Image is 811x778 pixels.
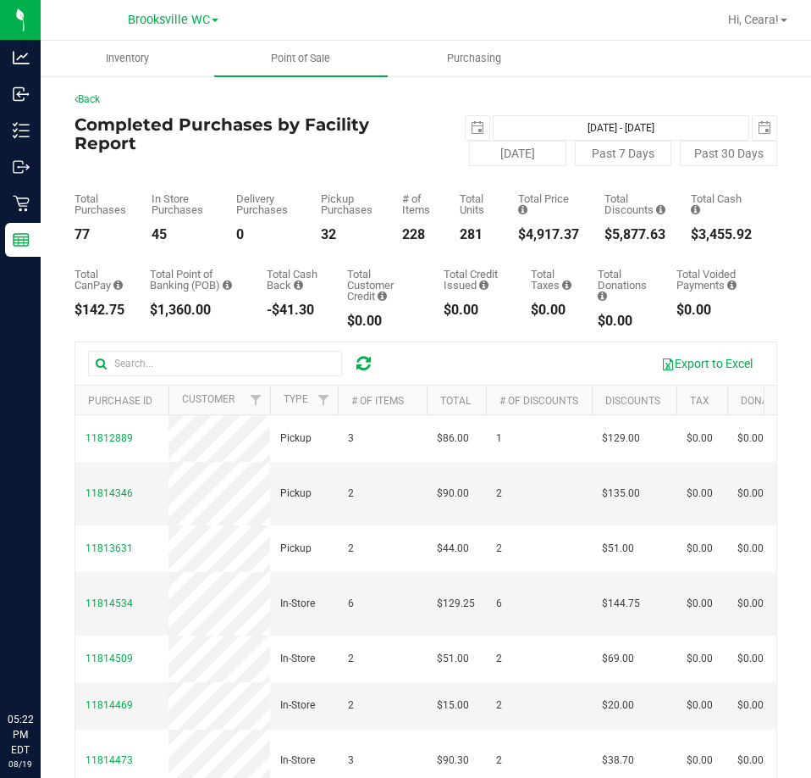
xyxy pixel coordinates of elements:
[8,712,33,758] p: 05:22 PM EDT
[518,228,579,242] div: $4,917.37
[728,13,779,26] span: Hi, Ceara!
[496,753,502,769] span: 2
[499,395,578,407] a: # of Discounts
[88,395,152,407] a: Purchase ID
[602,651,634,667] span: $69.00
[687,541,713,557] span: $0.00
[737,697,764,714] span: $0.00
[152,193,211,215] div: In Store Purchases
[691,193,752,215] div: Total Cash
[348,541,354,557] span: 2
[280,697,315,714] span: In-Store
[280,651,315,667] span: In-Store
[444,303,506,317] div: $0.00
[86,699,133,711] span: 11814469
[437,431,469,447] span: $86.00
[496,697,502,714] span: 2
[479,280,488,291] i: Sum of all account credit issued for all refunds from returned purchases in the date range.
[41,41,214,76] a: Inventory
[656,204,665,215] i: Sum of the discount values applied to the all purchases in the date range.
[605,395,660,407] a: Discounts
[402,228,434,242] div: 228
[88,351,342,376] input: Search...
[280,431,312,447] span: Pickup
[737,651,764,667] span: $0.00
[378,291,387,302] i: Sum of the successful, non-voided payments using account credit for all purchases in the date range.
[727,280,737,291] i: Sum of all voided payment transaction amounts, excluding tips and transaction fees, for all purch...
[86,542,133,554] span: 11813631
[437,486,469,502] span: $90.00
[460,193,493,215] div: Total Units
[602,541,634,557] span: $51.00
[74,193,126,215] div: Total Purchases
[267,303,322,317] div: -$41.30
[348,651,354,667] span: 2
[650,349,764,378] button: Export to Excel
[347,314,418,328] div: $0.00
[86,653,133,664] span: 11814509
[152,228,211,242] div: 45
[741,395,791,407] a: Donation
[604,193,665,215] div: Total Discounts
[280,486,312,502] span: Pickup
[74,269,124,291] div: Total CanPay
[348,596,354,612] span: 6
[267,269,322,291] div: Total Cash Back
[531,303,572,317] div: $0.00
[321,228,377,242] div: 32
[437,596,475,612] span: $129.25
[182,393,234,405] a: Customer
[496,541,502,557] span: 2
[284,393,308,405] a: Type
[460,228,493,242] div: 281
[562,280,571,291] i: Sum of the total taxes for all purchases in the date range.
[691,204,700,215] i: Sum of the successful, non-voided cash payment transactions for all purchases in the date range. ...
[13,86,30,103] inline-svg: Inbound
[236,193,295,215] div: Delivery Purchases
[348,486,354,502] span: 2
[602,753,634,769] span: $38.70
[13,231,30,248] inline-svg: Reports
[598,314,651,328] div: $0.00
[737,541,764,557] span: $0.00
[348,431,354,447] span: 3
[280,596,315,612] span: In-Store
[424,51,524,66] span: Purchasing
[74,93,100,105] a: Back
[737,596,764,612] span: $0.00
[348,753,354,769] span: 3
[128,13,210,27] span: Brooksville WC
[602,596,640,612] span: $144.75
[676,269,752,291] div: Total Voided Payments
[687,697,713,714] span: $0.00
[13,195,30,212] inline-svg: Retail
[602,486,640,502] span: $135.00
[737,486,764,502] span: $0.00
[737,753,764,769] span: $0.00
[242,386,270,414] a: Filter
[753,116,776,140] span: select
[321,193,377,215] div: Pickup Purchases
[74,228,126,242] div: 77
[348,697,354,714] span: 2
[347,269,418,302] div: Total Customer Credit
[236,228,295,242] div: 0
[437,651,469,667] span: $51.00
[737,431,764,447] span: $0.00
[518,193,579,215] div: Total Price
[310,386,338,414] a: Filter
[602,431,640,447] span: $129.00
[687,651,713,667] span: $0.00
[280,753,315,769] span: In-Store
[496,431,502,447] span: 1
[676,303,752,317] div: $0.00
[86,432,133,444] span: 11812889
[17,642,68,693] iframe: Resource center
[223,280,232,291] i: Sum of the successful, non-voided point-of-banking payment transactions, both via payment termina...
[680,141,777,166] button: Past 30 Days
[690,395,709,407] a: Tax
[113,280,123,291] i: Sum of the successful, non-voided CanPay payment transactions for all purchases in the date range.
[691,228,752,242] div: $3,455.92
[74,115,426,153] h4: Completed Purchases by Facility Report
[437,541,469,557] span: $44.00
